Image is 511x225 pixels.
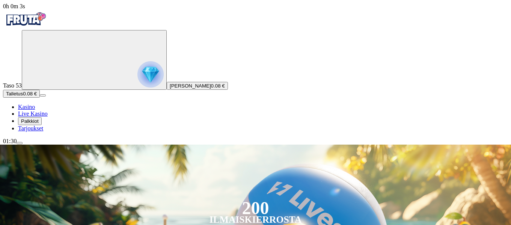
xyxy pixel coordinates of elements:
[210,215,302,224] div: Ilmaiskierrosta
[137,61,164,88] img: reward progress
[3,3,25,9] span: user session time
[18,110,48,117] span: Live Kasino
[3,90,40,98] button: Talletusplus icon0.08 €
[167,82,228,90] button: [PERSON_NAME]0.08 €
[211,83,225,89] span: 0.08 €
[3,138,17,144] span: 01:30
[40,94,46,97] button: menu
[18,110,48,117] a: poker-chip iconLive Kasino
[3,82,22,89] span: Taso 53
[23,91,37,97] span: 0.08 €
[18,125,43,131] span: Tarjoukset
[17,142,23,144] button: menu
[18,117,42,125] button: reward iconPalkkiot
[18,125,43,131] a: gift-inverted iconTarjoukset
[3,10,508,132] nav: Primary
[22,30,167,90] button: reward progress
[242,204,269,213] div: 200
[21,118,39,124] span: Palkkiot
[3,23,48,30] a: Fruta
[18,104,35,110] span: Kasino
[6,91,23,97] span: Talletus
[170,83,211,89] span: [PERSON_NAME]
[18,104,35,110] a: diamond iconKasino
[3,10,48,29] img: Fruta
